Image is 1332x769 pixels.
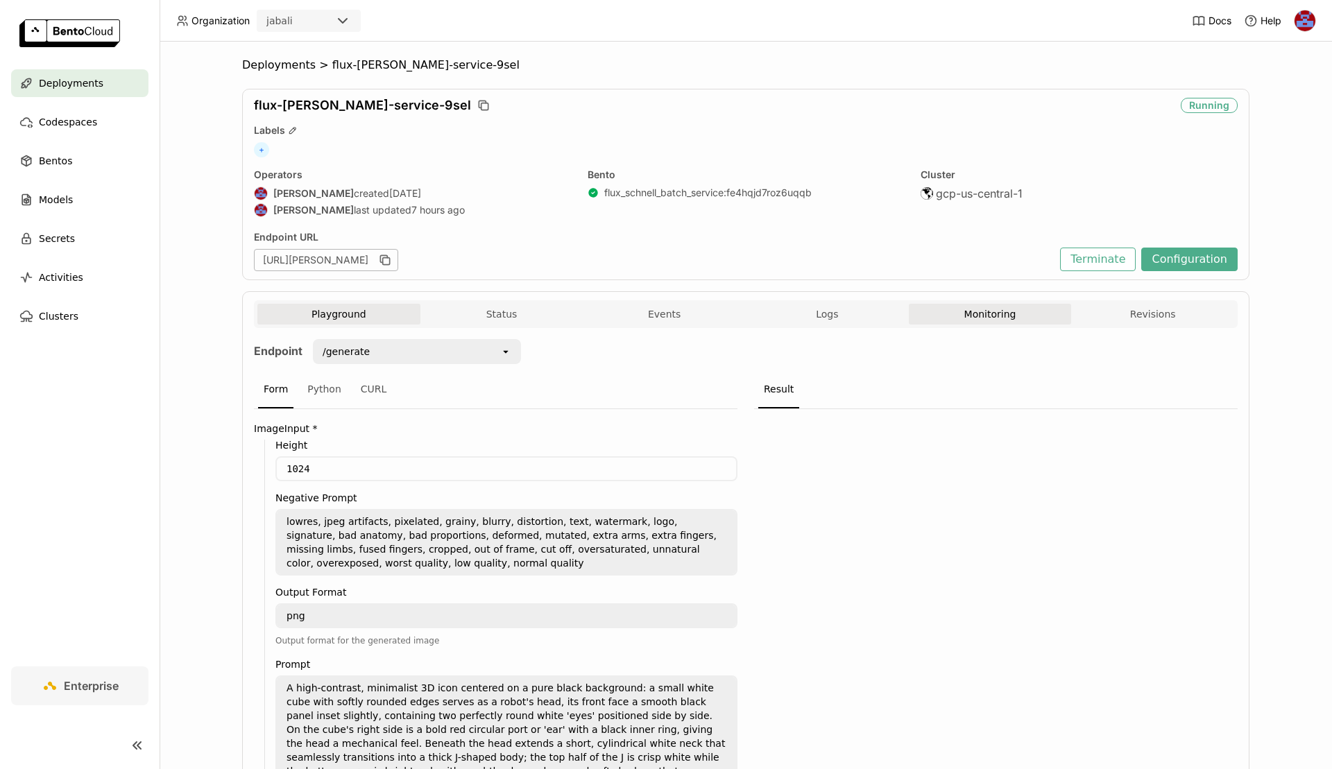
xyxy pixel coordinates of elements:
[275,659,737,670] label: Prompt
[1244,14,1281,28] div: Help
[1071,304,1234,325] button: Revisions
[11,666,148,705] a: Enterprise
[302,371,347,408] div: Python
[1060,248,1136,271] button: Terminate
[11,263,148,291] a: Activities
[11,69,148,97] a: Deployments
[936,187,1023,200] span: gcp-us-central-1
[355,371,393,408] div: CURL
[371,345,373,358] input: Selected /generate.
[254,344,302,358] strong: Endpoint
[332,58,520,72] span: flux-[PERSON_NAME]-service-9sel
[1261,15,1281,27] span: Help
[254,231,1053,243] div: Endpoint URL
[277,510,736,574] textarea: lowres, jpeg artifacts, pixelated, grainy, blurry, distortion, text, watermark, logo, signature, ...
[294,15,296,28] input: Selected jabali.
[254,423,737,434] label: ImageInput *
[254,169,571,181] div: Operators
[1192,14,1231,28] a: Docs
[254,98,471,113] span: flux-[PERSON_NAME]-service-9sel
[275,587,737,598] label: Output Format
[323,345,370,358] div: /generate
[191,15,250,27] span: Organization
[257,304,420,325] button: Playground
[255,187,267,200] img: Jhonatan Oliveira
[909,304,1072,325] button: Monitoring
[254,124,1238,137] div: Labels
[500,346,511,357] svg: open
[389,187,421,200] span: [DATE]
[588,169,905,181] div: Bento
[11,186,148,214] a: Models
[277,605,736,627] textarea: png
[420,304,583,325] button: Status
[1295,10,1315,31] img: Jhonatan Oliveira
[39,230,75,247] span: Secrets
[758,371,799,408] div: Result
[242,58,1249,72] nav: Breadcrumbs navigation
[39,153,72,169] span: Bentos
[273,204,354,216] strong: [PERSON_NAME]
[1209,15,1231,27] span: Docs
[255,204,267,216] img: Jhonatan Oliveira
[19,19,120,47] img: logo
[583,304,746,325] button: Events
[11,147,148,175] a: Bentos
[266,14,293,28] div: jabali
[316,58,332,72] span: >
[275,492,737,503] label: Negative Prompt
[275,440,737,451] label: Height
[242,58,316,72] span: Deployments
[11,108,148,136] a: Codespaces
[39,114,97,130] span: Codespaces
[275,634,737,648] div: Output format for the generated image
[39,75,103,92] span: Deployments
[64,679,119,693] span: Enterprise
[921,169,1238,181] div: Cluster
[258,371,293,408] div: Form
[39,269,83,286] span: Activities
[11,225,148,252] a: Secrets
[39,308,78,325] span: Clusters
[254,187,571,200] div: created
[39,191,73,208] span: Models
[11,302,148,330] a: Clusters
[816,308,838,320] span: Logs
[1141,248,1238,271] button: Configuration
[604,187,812,199] a: flux_schnell_batch_service:fe4hqjd7roz6uqqb
[254,203,571,217] div: last updated
[273,187,354,200] strong: [PERSON_NAME]
[254,249,398,271] div: [URL][PERSON_NAME]
[254,142,269,157] span: +
[411,204,465,216] span: 7 hours ago
[1181,98,1238,113] div: Running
